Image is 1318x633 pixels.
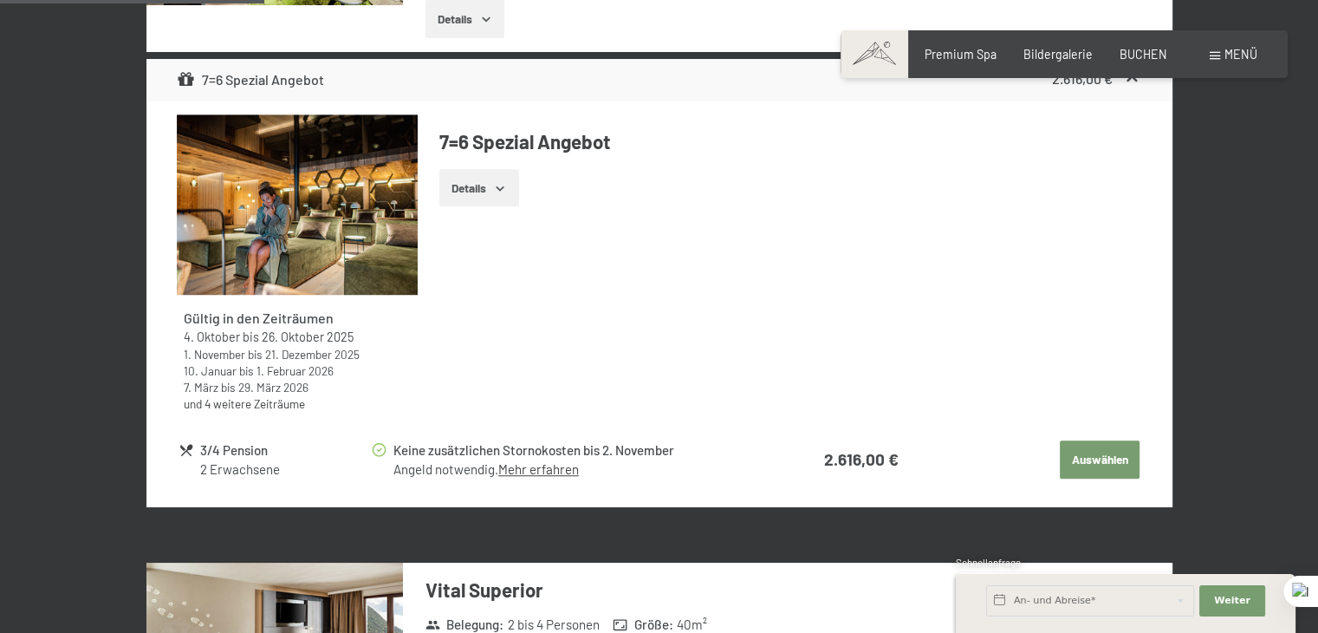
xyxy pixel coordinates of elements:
button: Auswählen [1060,440,1139,479]
h4: 7=6 Spezial Angebot [439,128,1141,155]
div: Angeld notwendig. [393,460,754,479]
time: 26.10.2025 [262,330,354,344]
span: Menü [1224,47,1257,62]
a: BUCHEN [1120,47,1167,62]
div: 2 Erwachsene [200,460,369,479]
strong: Gültig in den Zeiträumen [184,310,334,326]
div: bis [184,379,411,395]
time: 04.10.2025 [184,330,240,344]
div: bis [184,329,411,346]
time: 10.01.2026 [184,363,237,378]
strong: 2.616,00 € [1052,70,1113,87]
div: 7=6 Spezial Angebot [177,69,324,90]
time: 01.02.2026 [256,363,334,378]
button: Weiter [1199,585,1265,617]
div: Keine zusätzlichen Stornokosten bis 2. November [393,440,754,460]
div: 3/4 Pension [200,440,369,460]
div: bis [184,346,411,362]
a: Premium Spa [925,47,997,62]
time: 01.11.2025 [184,347,245,362]
a: Bildergalerie [1023,47,1093,62]
span: Weiter [1214,594,1250,608]
time: 29.03.2026 [238,380,308,395]
img: mss_renderimg.php [177,114,418,296]
a: und 4 weitere Zeiträume [184,396,305,411]
span: Schnellanfrage [956,557,1021,568]
strong: 2.616,00 € [824,449,899,469]
div: 7=6 Spezial Angebot2.616,00 € [146,59,1172,101]
time: 07.03.2026 [184,380,218,395]
button: Details [439,169,518,207]
h3: Vital Superior [425,577,941,604]
time: 21.12.2025 [265,347,360,362]
a: Mehr erfahren [498,461,579,477]
div: bis [184,362,411,379]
